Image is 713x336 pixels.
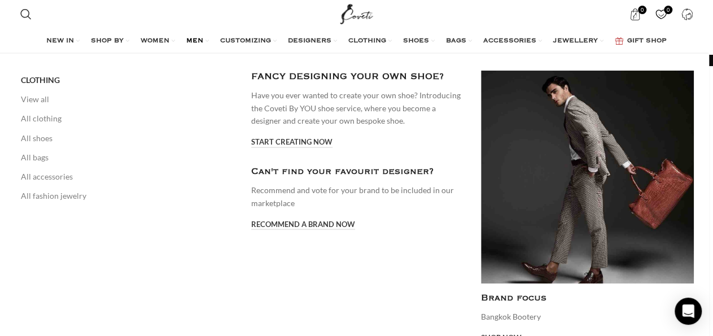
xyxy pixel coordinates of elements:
[141,37,169,46] span: WOMEN
[446,37,466,46] span: BAGS
[481,71,694,283] img: mens saddle shoes Men with brown shoes and brown bag
[481,311,694,323] p: Bangkok Bootery
[481,292,694,305] h4: Brand focus
[446,30,472,53] a: BAGS
[21,129,234,148] a: All shoes
[46,37,74,46] span: NEW IN
[15,30,699,53] div: Main navigation
[627,37,667,46] span: GIFT SHOP
[675,298,702,325] div: Open Intercom Messenger
[21,167,234,186] a: All accessories
[615,30,667,53] a: GIFT SHOP
[251,71,464,84] h4: FANCY DESIGNING YOUR OWN SHOE?
[21,109,234,128] a: All clothing
[251,220,355,230] a: Recommend a brand now
[403,37,429,46] span: SHOES
[21,148,234,167] a: All bags
[288,30,337,53] a: DESIGNERS
[21,75,60,85] span: CLOTHING
[638,6,646,14] span: 0
[288,37,331,46] span: DESIGNERS
[553,37,598,46] span: JEWELLERY
[251,165,464,178] h4: Can't find your favourit designer?
[15,3,37,25] a: Search
[251,184,464,210] p: Recommend and vote for your brand to be included in our marketplace
[615,37,623,45] img: GiftBag
[46,30,80,53] a: NEW IN
[91,30,129,53] a: SHOP BY
[553,30,603,53] a: JEWELLERY
[650,3,673,25] a: 0
[251,89,464,127] p: Have you ever wanted to create your own shoe? Introducing the Coveti By YOU shoe service, where y...
[21,186,234,206] a: All fashion jewelry
[186,37,203,46] span: MEN
[91,37,124,46] span: SHOP BY
[251,138,333,148] a: Start creating now
[220,37,271,46] span: CUSTOMIZING
[141,30,175,53] a: WOMEN
[348,37,386,46] span: CLOTHING
[186,30,209,53] a: MEN
[403,30,435,53] a: SHOES
[348,30,392,53] a: CLOTHING
[664,6,672,14] span: 0
[483,30,542,53] a: ACCESSORIES
[624,3,647,25] a: 0
[220,30,277,53] a: CUSTOMIZING
[21,90,234,109] a: View all
[338,8,375,18] a: Site logo
[483,37,536,46] span: ACCESSORIES
[650,3,673,25] div: My Wishlist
